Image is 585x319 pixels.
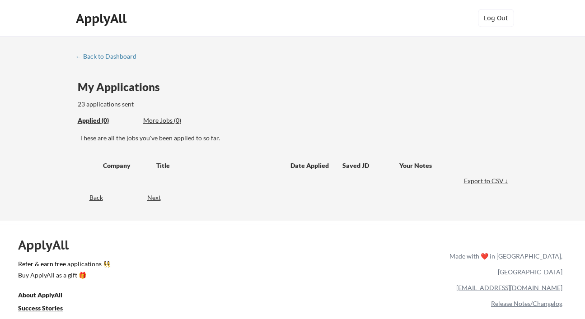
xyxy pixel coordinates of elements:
div: Made with ❤️ in [GEOGRAPHIC_DATA], [GEOGRAPHIC_DATA] [446,248,562,280]
a: ← Back to Dashboard [75,53,143,62]
a: Buy ApplyAll as a gift 🎁 [18,270,108,282]
div: More Jobs (0) [143,116,210,125]
div: ← Back to Dashboard [75,53,143,60]
div: Title [156,161,282,170]
div: ApplyAll [18,237,79,253]
div: Your Notes [399,161,502,170]
div: Saved JD [342,157,399,173]
div: My Applications [78,82,167,92]
div: Export to CSV ↓ [464,176,510,185]
div: Buy ApplyAll as a gift 🎁 [18,272,108,278]
u: Success Stories [18,304,63,312]
div: ApplyAll [76,11,129,26]
a: Release Notes/Changelog [491,300,562,307]
a: About ApplyAll [18,290,75,301]
div: Back [75,193,103,202]
div: Date Applied [290,161,330,170]
div: These are all the jobs you've been applied to so far. [78,116,136,125]
a: Refer & earn free applications 👯‍♀️ [18,261,261,270]
a: [EMAIL_ADDRESS][DOMAIN_NAME] [456,284,562,291]
div: Next [147,193,171,202]
div: These are all the jobs you've been applied to so far. [80,134,510,143]
u: About ApplyAll [18,291,62,299]
button: Log Out [478,9,514,27]
a: Success Stories [18,303,75,314]
div: Company [103,161,148,170]
div: These are job applications we think you'd be a good fit for, but couldn't apply you to automatica... [143,116,210,125]
div: Applied (0) [78,116,136,125]
div: 23 applications sent [78,100,253,109]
